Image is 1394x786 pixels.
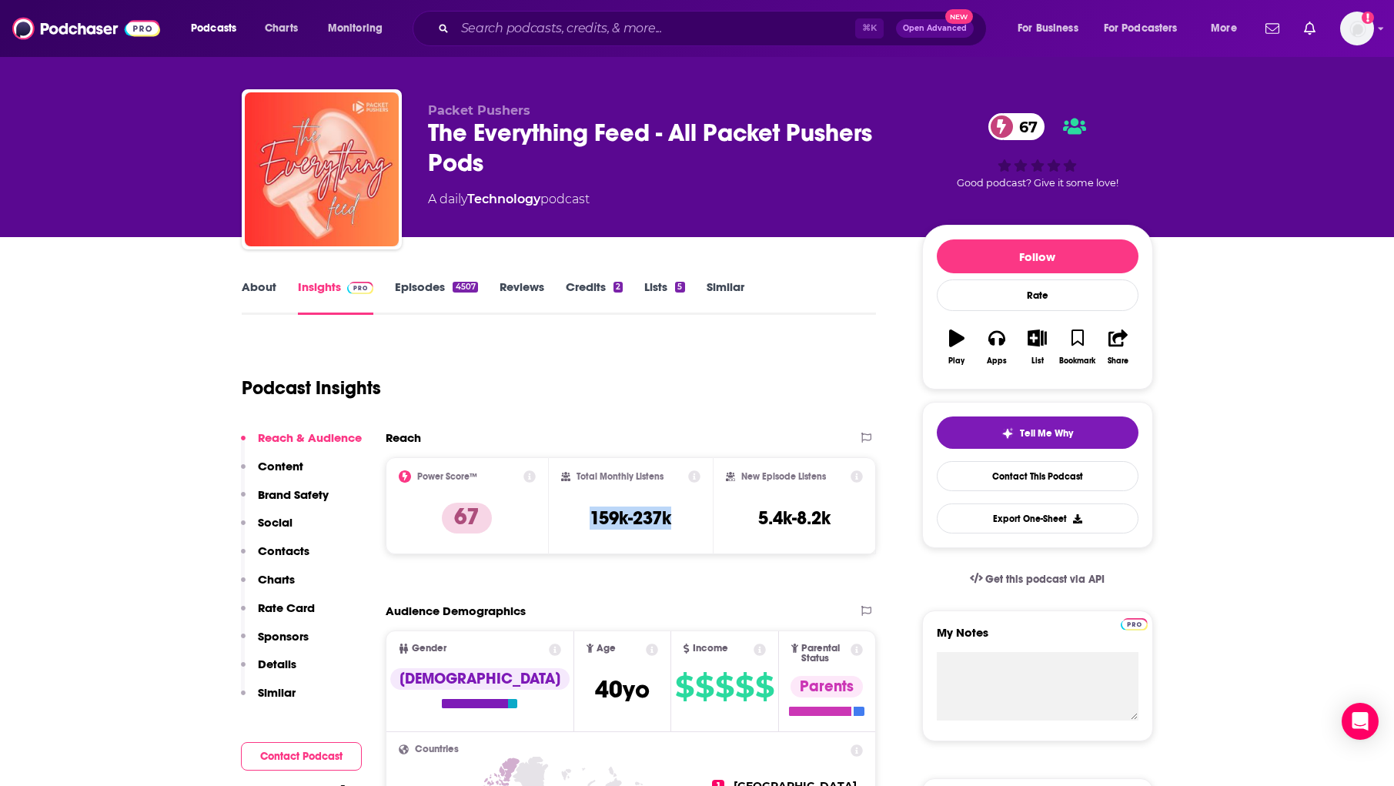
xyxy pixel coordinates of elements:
input: Search podcasts, credits, & more... [455,16,855,41]
a: Charts [255,16,307,41]
h3: 5.4k-8.2k [758,507,831,530]
div: Apps [987,356,1007,366]
h2: Total Monthly Listens [577,471,664,482]
h1: Podcast Insights [242,376,381,400]
button: Share [1098,319,1138,375]
button: Open AdvancedNew [896,19,974,38]
p: Contacts [258,544,309,558]
p: Details [258,657,296,671]
h3: 159k-237k [590,507,671,530]
p: Content [258,459,303,473]
label: My Notes [937,625,1138,652]
div: Bookmark [1059,356,1095,366]
button: open menu [317,16,403,41]
div: A daily podcast [428,190,590,209]
p: Social [258,515,293,530]
span: Logged in as sashagoldin [1340,12,1374,45]
a: Get this podcast via API [958,560,1118,598]
span: Income [693,644,728,654]
button: Show profile menu [1340,12,1374,45]
span: $ [735,674,754,699]
button: tell me why sparkleTell Me Why [937,416,1138,449]
button: Reach & Audience [241,430,362,459]
h2: New Episode Listens [741,471,826,482]
span: ⌘ K [855,18,884,38]
h2: Audience Demographics [386,604,526,618]
a: InsightsPodchaser Pro [298,279,374,315]
div: Share [1108,356,1128,366]
div: 4507 [453,282,477,293]
p: Similar [258,685,296,700]
a: Pro website [1121,616,1148,630]
button: open menu [180,16,256,41]
span: For Podcasters [1104,18,1178,39]
p: 67 [442,503,492,533]
button: Similar [241,685,296,714]
span: New [945,9,973,24]
button: Contacts [241,544,309,572]
span: Parental Status [801,644,848,664]
button: Content [241,459,303,487]
span: More [1211,18,1237,39]
p: Sponsors [258,629,309,644]
div: 2 [613,282,623,293]
button: Contact Podcast [241,742,362,771]
a: 67 [988,113,1045,140]
button: Export One-Sheet [937,503,1138,533]
div: Play [948,356,964,366]
a: Credits2 [566,279,623,315]
a: Technology [467,192,540,206]
button: Charts [241,572,295,600]
span: $ [695,674,714,699]
a: Reviews [500,279,544,315]
div: Rate [937,279,1138,311]
span: Good podcast? Give it some love! [957,177,1118,189]
span: Countries [415,744,459,754]
div: Search podcasts, credits, & more... [427,11,1001,46]
button: open menu [1094,16,1200,41]
button: Details [241,657,296,685]
img: User Profile [1340,12,1374,45]
button: Follow [937,239,1138,273]
button: Play [937,319,977,375]
span: Tell Me Why [1020,427,1073,440]
img: Podchaser Pro [1121,618,1148,630]
a: Show notifications dropdown [1259,15,1285,42]
span: Charts [265,18,298,39]
a: Contact This Podcast [937,461,1138,491]
div: Parents [791,676,863,697]
a: Similar [707,279,744,315]
span: Age [597,644,616,654]
a: Episodes4507 [395,279,477,315]
span: $ [675,674,694,699]
span: 67 [1004,113,1045,140]
span: $ [755,674,774,699]
img: Podchaser - Follow, Share and Rate Podcasts [12,14,160,43]
button: Bookmark [1058,319,1098,375]
button: Sponsors [241,629,309,657]
button: Social [241,515,293,544]
div: Open Intercom Messenger [1342,703,1379,740]
button: Apps [977,319,1017,375]
p: Reach & Audience [258,430,362,445]
p: Brand Safety [258,487,329,502]
div: 67Good podcast? Give it some love! [922,103,1153,199]
div: 5 [675,282,684,293]
p: Charts [258,572,295,587]
a: About [242,279,276,315]
span: Open Advanced [903,25,967,32]
p: Rate Card [258,600,315,615]
img: The Everything Feed - All Packet Pushers Pods [245,92,399,246]
img: Podchaser Pro [347,282,374,294]
button: open menu [1007,16,1098,41]
svg: Add a profile image [1362,12,1374,24]
a: Show notifications dropdown [1298,15,1322,42]
div: List [1031,356,1044,366]
span: Monitoring [328,18,383,39]
h2: Power Score™ [417,471,477,482]
span: Podcasts [191,18,236,39]
span: Packet Pushers [428,103,530,118]
span: 40 yo [595,674,650,704]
